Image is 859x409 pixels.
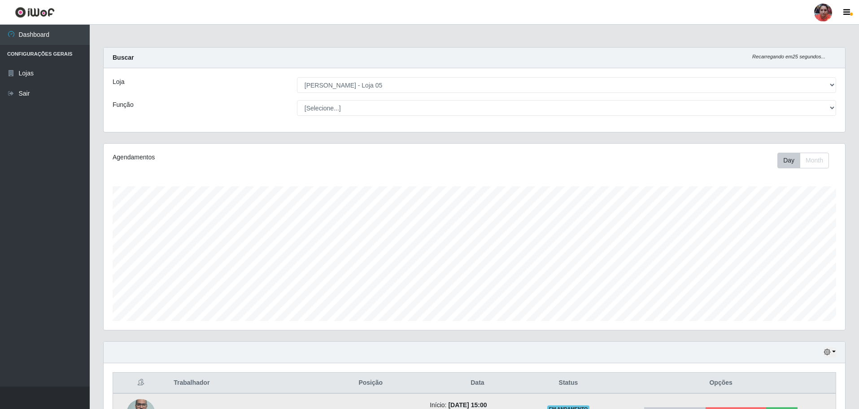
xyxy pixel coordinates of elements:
label: Função [113,100,134,110]
button: Month [800,153,829,168]
th: Status [531,373,606,394]
div: Toolbar with button groups [777,153,836,168]
time: [DATE] 15:00 [448,401,487,409]
img: CoreUI Logo [15,7,55,18]
div: First group [777,153,829,168]
div: Agendamentos [113,153,406,162]
button: Day [777,153,800,168]
th: Opções [606,373,836,394]
i: Recarregando em 25 segundos... [752,54,825,59]
th: Posição [317,373,424,394]
label: Loja [113,77,124,87]
th: Trabalhador [168,373,317,394]
strong: Buscar [113,54,134,61]
th: Data [424,373,531,394]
